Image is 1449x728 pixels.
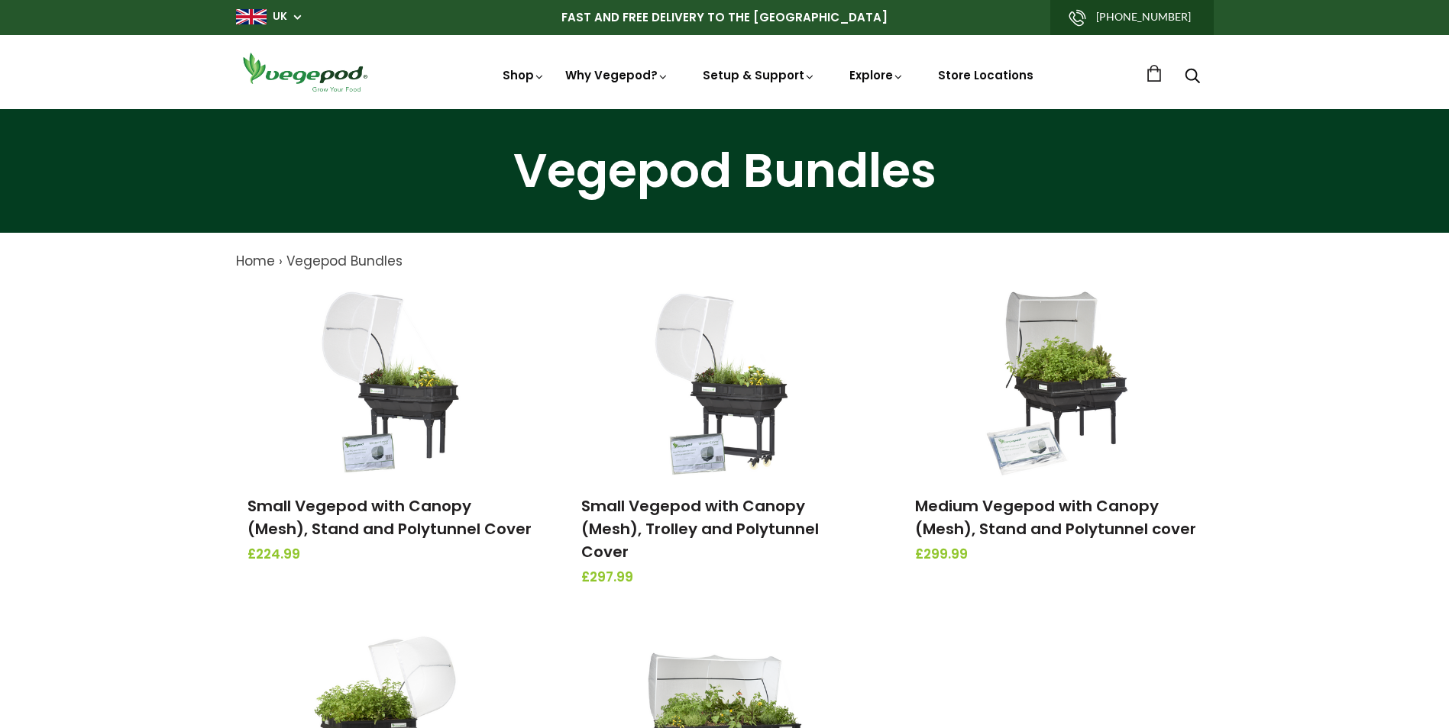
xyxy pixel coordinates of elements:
[286,252,403,270] a: Vegepod Bundles
[703,67,816,83] a: Setup & Support
[978,287,1139,478] img: Medium Vegepod with Canopy (Mesh), Stand and Polytunnel cover
[581,495,819,562] a: Small Vegepod with Canopy (Mesh), Trolley and Polytunnel Cover
[273,9,287,24] a: UK
[236,252,275,270] a: Home
[310,287,471,478] img: Small Vegepod with Canopy (Mesh), Stand and Polytunnel Cover
[247,545,534,565] span: £224.99
[236,50,374,94] img: Vegepod
[581,568,868,588] span: £297.99
[849,67,904,83] a: Explore
[1185,69,1200,85] a: Search
[236,252,1214,272] nav: breadcrumbs
[247,495,532,540] a: Small Vegepod with Canopy (Mesh), Stand and Polytunnel Cover
[565,67,669,83] a: Why Vegepod?
[279,252,283,270] span: ›
[19,147,1430,195] h1: Vegepod Bundles
[915,545,1202,565] span: £299.99
[236,9,267,24] img: gb_large.png
[938,67,1033,83] a: Store Locations
[644,287,804,478] img: Small Vegepod with Canopy (Mesh), Trolley and Polytunnel Cover
[915,495,1196,540] a: Medium Vegepod with Canopy (Mesh), Stand and Polytunnel cover
[503,67,545,83] a: Shop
